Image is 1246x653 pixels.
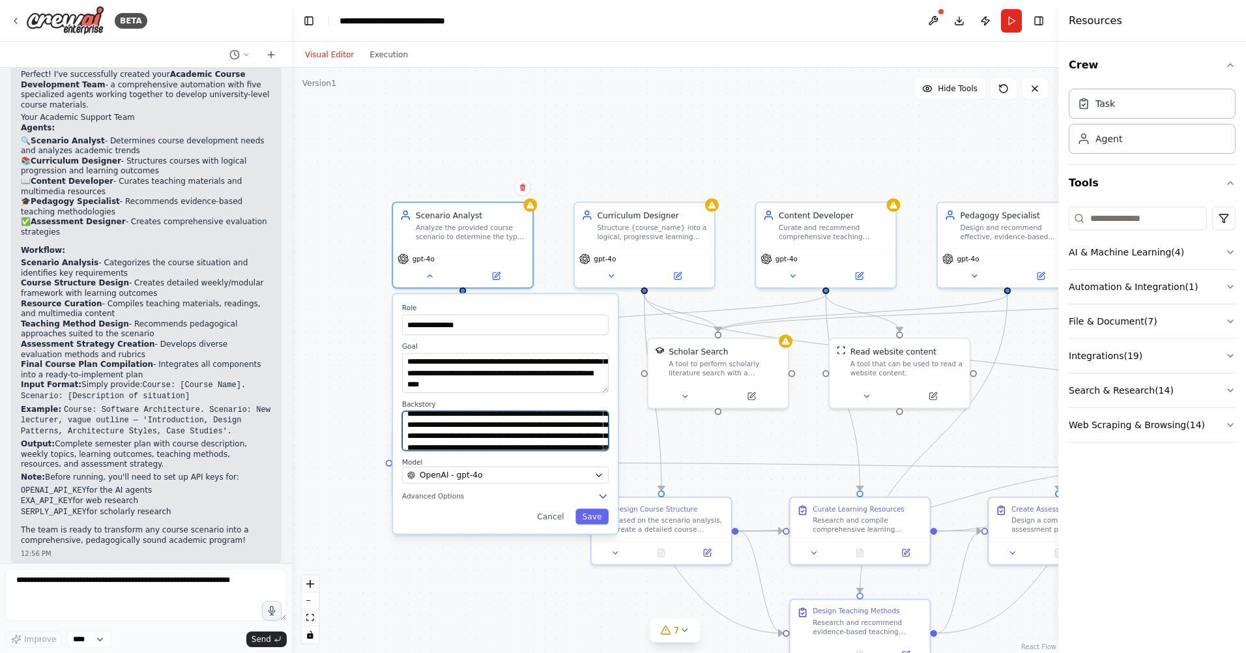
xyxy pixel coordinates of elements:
span: gpt-4o [594,254,616,263]
button: fit view [302,609,319,626]
div: Structure {course_name} into a logical, progressive learning framework with clear weekly/modular ... [597,224,707,242]
div: Design Course Structure [615,504,698,514]
strong: Example: [21,405,61,414]
button: Start a new chat [261,47,282,63]
button: No output available [637,546,686,560]
strong: Course Structure Design [21,278,129,287]
button: No output available [1034,546,1082,560]
li: - Compiles teaching materials, readings, and multimedia content [21,299,271,319]
label: Role [402,303,609,312]
h4: Resources [1069,13,1122,29]
div: Version 1 [302,78,336,89]
p: Perfect! I've successfully created your - a comprehensive automation with five specialized agents... [21,70,271,110]
g: Edge from 4f28f82c-8aa6-49d2-aff4-e5c22af97d8a to 74f273c4-17ca-44d9-86d9-b553cf22fce6 [531,294,832,331]
button: Automation & Integration(1) [1069,270,1236,304]
strong: Teaching Method Design [21,319,129,328]
li: - Integrates all components into a ready-to-implement plan [21,360,271,380]
div: Research and compile comprehensive learning resources for {course_name} including textbooks, acad... [813,516,923,534]
g: Edge from 4e5a330e-bc8a-4365-920a-66fe86d6e09e to bb7330ab-0ac7-4ee4-b0c2-7489a25722c9 [540,457,1180,473]
li: - Recommends pedagogical approaches suited to the scenario [21,319,271,340]
div: Design and recommend effective, evidence-based teaching methodologies and pedagogical approaches ... [961,224,1071,242]
strong: Final Course Plan Compilation [21,360,153,369]
g: Edge from 7e0b0156-7ab2-4027-9ed2-95eff7c1217d to 3a5b2e47-9014-45f3-8ab2-0f270f04d163 [937,525,981,639]
button: Open in side panel [1009,269,1073,283]
span: Advanced Options [402,491,464,501]
span: gpt-4o [775,254,798,263]
div: Research and recommend evidence-based teaching methodologies for {course_name} that are specifica... [813,618,923,636]
span: gpt-4o [957,254,979,263]
div: Task [1095,97,1115,110]
code: SERPLY_API_KEY [21,508,87,517]
a: React Flow attribution [1021,643,1056,650]
strong: Note: [21,472,45,482]
li: - Categorizes the course situation and identifies key requirements [21,258,271,278]
strong: Resource Curation [21,299,102,308]
button: Search & Research(14) [1069,373,1236,407]
button: AI & Machine Learning(4) [1069,235,1236,269]
img: Logo [26,6,104,35]
g: Edge from 4e5a330e-bc8a-4365-920a-66fe86d6e09e to 3001a07b-b9c8-433b-816a-8524f0b0f510 [540,457,585,537]
button: No output available [836,546,884,560]
div: Design Course StructureBased on the scenario analysis, create a detailed course structure for {co... [590,497,732,565]
button: zoom out [302,592,319,609]
div: Create Assessment StrategyDesign a comprehensive assessment plan for {course_name} that includes ... [987,497,1129,565]
label: Goal [402,341,609,351]
button: Open in side panel [688,546,727,560]
p: The team is ready to transform any course scenario into a comprehensive, pedagogically sound acad... [21,525,271,545]
button: Click to speak your automation idea [262,601,282,620]
strong: Input Format: [21,380,81,389]
div: Tools [1069,201,1236,453]
div: Curriculum DesignerStructure {course_name} into a logical, progressive learning framework with cl... [573,201,716,288]
code: Course: [Course Name]. Scenario: [Description of situation] [21,381,246,401]
button: Advanced Options [402,491,609,502]
button: zoom in [302,575,319,592]
div: Create Assessment Strategy [1011,504,1108,514]
strong: Assessment Designer [31,217,126,226]
button: Web Scraping & Browsing(14) [1069,408,1236,442]
li: - Develops diverse evaluation methods and rubrics [21,340,271,360]
button: Execution [362,47,416,63]
div: Design a comprehensive assessment plan for {course_name} that includes formative and summative as... [1011,516,1122,534]
button: Open in side panel [886,546,925,560]
li: ✅ - Creates comprehensive evaluation strategies [21,217,271,237]
li: 📚 - Structures courses with logical progression and learning outcomes [21,156,271,177]
g: Edge from 185e9f6b-a9f1-45bc-b9f8-431cfa112aa7 to 3001a07b-b9c8-433b-816a-8524f0b0f510 [639,294,667,490]
button: Save [575,508,609,524]
li: 📖 - Curates teaching materials and multimedia resources [21,177,271,197]
button: Visual Editor [297,47,362,63]
label: Model [402,457,609,467]
span: Hide Tools [938,83,978,94]
g: Edge from 4f28f82c-8aa6-49d2-aff4-e5c22af97d8a to 69c5528e-0fbd-4ca9-9ffd-2f08fabd0bb7 [820,294,906,331]
g: Edge from 62588005-2961-41b8-b090-5b7d0d34a028 to 354d8fc3-a5e7-4cd4-b69a-a572797e4305 [712,294,1195,331]
li: - Creates detailed weekly/modular framework with learning outcomes [21,278,271,298]
strong: Scenario Analyst [31,136,105,145]
div: Scholar Search [669,346,728,357]
button: Open in side panel [719,390,783,403]
g: Edge from 4f28f82c-8aa6-49d2-aff4-e5c22af97d8a to 6d40db43-4c56-41f1-ad72-502e61ca12b2 [820,294,866,490]
img: SerplyScholarSearchTool [655,346,664,355]
div: Crew [1069,83,1236,164]
button: Tools [1069,165,1236,201]
p: Complete semester plan with course description, weekly topics, learning outcomes, teaching method... [21,439,271,470]
nav: breadcrumb [340,14,486,27]
strong: Workflow: [21,246,65,255]
div: BETA [115,13,147,29]
div: Agent [1095,132,1122,145]
strong: Content Developer [31,177,113,186]
strong: Scenario Analysis [21,258,98,267]
g: Edge from 3001a07b-b9c8-433b-816a-8524f0b0f510 to 7e0b0156-7ab2-4027-9ed2-95eff7c1217d [738,525,783,639]
button: OpenAI - gpt-4o [402,467,609,484]
button: Open in side panel [901,390,964,403]
li: for the AI agents [21,486,271,497]
strong: Pedagogy Specialist [31,197,120,206]
button: Integrations(19) [1069,339,1236,373]
div: Read website content [850,346,936,357]
span: OpenAI - gpt-4o [420,469,482,480]
button: Open in side panel [464,269,528,283]
button: Improve [5,631,62,648]
div: ScrapeWebsiteToolRead website contentA tool that can be used to read a website content. [829,338,971,409]
button: Hide left sidebar [300,12,318,30]
h2: Your Academic Support Team [21,113,271,123]
li: for web research [21,496,271,507]
div: Curate and recommend comprehensive teaching materials, resources, multimedia content, and supplem... [779,224,889,242]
